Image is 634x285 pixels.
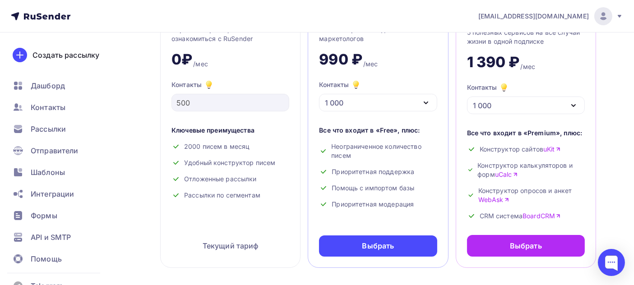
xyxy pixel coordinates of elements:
[7,98,115,116] a: Контакты
[7,163,115,181] a: Шаблоны
[319,142,437,160] div: Неограниченное количество писем
[510,240,542,251] div: Выбрать
[319,167,437,176] div: Приоритетная поддержка
[478,195,509,204] a: WebAsk
[7,120,115,138] a: Рассылки
[32,50,99,60] div: Создать рассылку
[319,184,437,193] div: Помощь с импортом базы
[171,126,289,135] div: Ключевые преимущества
[478,12,589,21] span: [EMAIL_ADDRESS][DOMAIN_NAME]
[171,25,289,43] div: Хороший вариант, чтобы ознакомиться с RuSender
[319,200,437,209] div: Приоритетная модерация
[171,235,289,257] div: Текущий тариф
[363,60,378,69] div: /мес
[31,253,62,264] span: Помощь
[31,188,74,199] span: Интеграции
[7,77,115,95] a: Дашборд
[193,60,208,69] div: /мес
[171,175,289,184] div: Отложенные рассылки
[362,241,394,251] div: Выбрать
[478,186,585,204] span: Конструктор опросов и анкет
[495,170,518,179] a: uCalc
[319,25,437,43] div: Отличное решение для маркетологов
[325,97,343,108] div: 1 000
[7,142,115,160] a: Отправители
[171,191,289,200] div: Рассылки по сегментам
[31,80,65,91] span: Дашборд
[171,158,289,167] div: Удобный конструктор писем
[319,51,362,69] div: 990 ₽
[171,79,289,90] div: Контакты
[31,102,65,113] span: Контакты
[31,232,71,243] span: API и SMTP
[171,51,192,69] div: 0₽
[521,62,536,71] div: /мес
[467,129,585,138] div: Все что входит в «Premium», плюс:
[467,82,585,114] button: Контакты 1 000
[543,145,561,154] a: uKit
[319,79,437,111] button: Контакты 1 000
[31,210,57,221] span: Формы
[473,100,491,111] div: 1 000
[7,207,115,225] a: Формы
[480,145,561,154] span: Конструктор сайтов
[467,82,509,93] div: Контакты
[523,211,561,221] a: BoardCRM
[171,142,289,151] div: 2000 писем в месяц
[31,167,65,178] span: Шаблоны
[31,145,79,156] span: Отправители
[480,211,561,221] span: CRM система
[477,161,585,179] span: Конструктор калькуляторов и форм
[319,79,361,90] div: Контакты
[478,7,623,25] a: [EMAIL_ADDRESS][DOMAIN_NAME]
[31,124,66,134] span: Рассылки
[467,28,585,46] div: 5 полезных сервисов на все случаи жизни в одной подписке
[319,126,437,135] div: Все что входит в «Free», плюс:
[467,53,520,71] div: 1 390 ₽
